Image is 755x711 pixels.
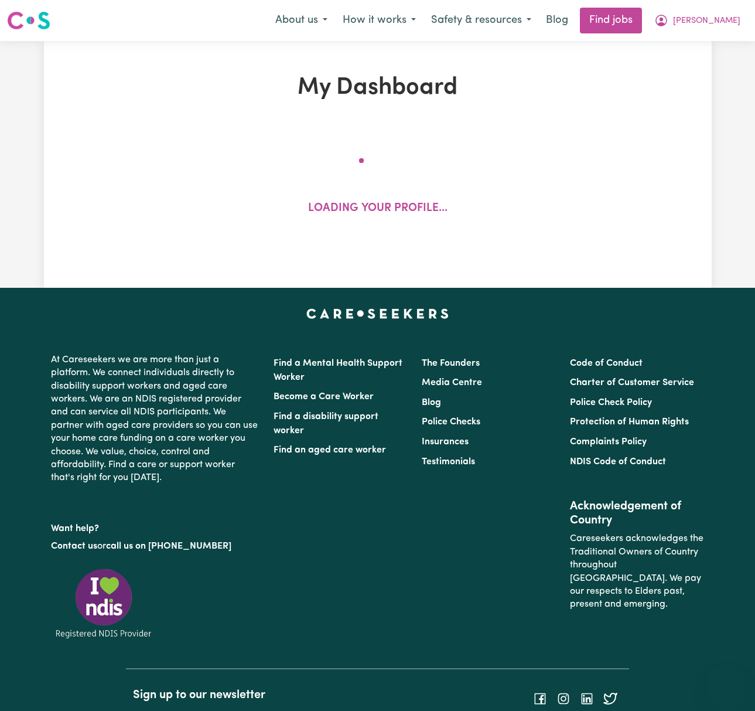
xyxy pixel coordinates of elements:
a: The Founders [422,359,480,368]
img: Registered NDIS provider [51,567,156,640]
a: Code of Conduct [570,359,643,368]
a: Careseekers home page [306,309,449,318]
h2: Sign up to our newsletter [133,688,371,702]
a: Protection of Human Rights [570,417,689,427]
span: [PERSON_NAME] [673,15,740,28]
a: Police Checks [422,417,480,427]
a: Find an aged care worker [274,445,386,455]
a: Find a Mental Health Support Worker [274,359,402,382]
a: Testimonials [422,457,475,467]
a: call us on [PHONE_NUMBER] [106,542,231,551]
a: Follow Careseekers on Facebook [533,693,547,703]
a: Blog [422,398,441,407]
h1: My Dashboard [162,74,593,102]
a: Follow Careseekers on Instagram [556,693,570,703]
iframe: Button to launch messaging window [708,664,746,702]
h2: Acknowledgement of Country [570,499,704,528]
a: Careseekers logo [7,7,50,34]
p: At Careseekers we are more than just a platform. We connect individuals directly to disability su... [51,349,259,489]
button: How it works [335,8,423,33]
a: Find a disability support worker [274,412,378,436]
button: Safety & resources [423,8,539,33]
a: Insurances [422,437,469,447]
a: Police Check Policy [570,398,652,407]
a: Contact us [51,542,97,551]
p: or [51,535,259,557]
a: Follow Careseekers on LinkedIn [580,693,594,703]
a: Become a Care Worker [274,392,374,402]
p: Loading your profile... [308,200,447,217]
a: Follow Careseekers on Twitter [603,693,617,703]
p: Want help? [51,518,259,535]
button: My Account [647,8,748,33]
a: Media Centre [422,378,482,387]
button: About us [268,8,335,33]
a: Find jobs [580,8,642,33]
a: Charter of Customer Service [570,378,694,387]
a: Complaints Policy [570,437,647,447]
img: Careseekers logo [7,10,50,31]
p: Careseekers acknowledges the Traditional Owners of Country throughout [GEOGRAPHIC_DATA]. We pay o... [570,528,704,615]
a: NDIS Code of Conduct [570,457,666,467]
a: Blog [539,8,575,33]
